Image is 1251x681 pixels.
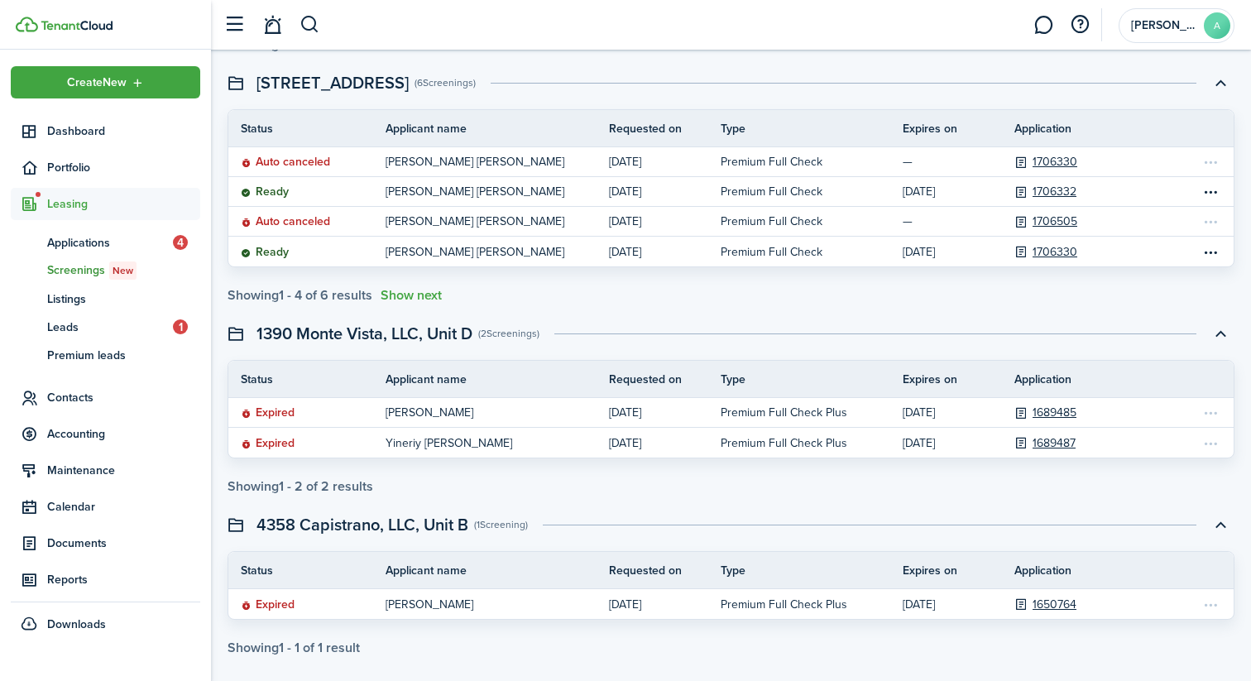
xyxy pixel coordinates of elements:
[1204,12,1230,39] avatar-text: A
[609,596,696,613] p: [DATE]
[1201,182,1220,202] button: Open menu
[903,434,990,452] p: [DATE]
[47,122,200,140] span: Dashboard
[1014,562,1201,579] th: Application
[721,153,878,170] p: Premium Full Check
[47,462,200,479] span: Maintenance
[47,535,200,552] span: Documents
[609,183,641,200] p: [DATE]
[903,243,935,261] p: [DATE]
[241,156,330,169] status: Auto canceled
[47,319,173,336] span: Leads
[721,404,878,421] p: Premium Full Check Plus
[386,237,609,266] a: [PERSON_NAME] [PERSON_NAME]
[11,285,200,313] a: Listings
[1066,11,1094,39] button: Open resource center
[256,512,468,537] swimlane-title: 4358 Capistrano, LLC, Unit B
[609,371,721,388] th: Requested on
[47,616,106,633] span: Downloads
[47,234,173,252] span: Applications
[11,66,200,98] button: Open menu
[474,517,528,532] swimlane-subtitle: (1 Screening )
[386,371,609,388] th: Applicant name
[228,177,386,206] a: Ready
[1131,20,1197,31] span: Adrian
[228,109,1234,303] screening-list-swimlane-item: Toggle accordion
[256,321,472,346] swimlane-title: 1390 Monte Vista, LLC, Unit D
[386,177,609,206] a: [PERSON_NAME] [PERSON_NAME]
[1206,319,1234,348] button: Toggle accordion
[11,228,200,257] a: Applications4
[386,434,584,452] p: Yineriy [PERSON_NAME]
[1206,511,1234,539] button: Toggle accordion
[721,596,878,613] p: Premium Full Check Plus
[1014,371,1201,388] th: Application
[47,498,200,516] span: Calendar
[386,404,584,421] p: [PERSON_NAME]
[228,360,1234,494] screening-list-swimlane-item: Toggle accordion
[218,9,250,41] button: Open sidebar
[903,213,990,230] p: —
[228,551,1234,655] screening-list-swimlane-item: Toggle accordion
[609,153,696,170] p: [DATE]
[11,115,200,147] a: Dashboard
[228,37,360,52] div: Showing result
[173,235,188,250] span: 4
[721,177,903,206] a: Premium Full Check
[609,177,721,206] a: [DATE]
[47,389,200,406] span: Contacts
[228,479,373,494] div: Showing results
[903,562,1014,579] th: Expires on
[47,159,200,176] span: Portfolio
[11,257,200,285] a: ScreeningsNew
[228,120,386,137] th: Status
[721,120,903,137] th: Type
[47,571,200,588] span: Reports
[228,562,386,579] th: Status
[903,177,1014,206] a: [DATE]
[609,237,721,266] a: [DATE]
[386,596,584,613] p: [PERSON_NAME]
[41,21,113,31] img: TenantCloud
[1033,183,1076,200] a: 1706332
[386,243,564,261] p: [PERSON_NAME] [PERSON_NAME]
[1014,120,1201,137] th: Application
[609,404,696,421] p: [DATE]
[256,70,409,95] swimlane-title: [STREET_ADDRESS]
[228,237,386,266] a: Ready
[67,77,127,89] span: Create New
[11,313,200,341] a: Leads1
[386,213,584,230] p: [PERSON_NAME] [PERSON_NAME]
[47,290,200,308] span: Listings
[609,243,641,261] p: [DATE]
[386,562,609,579] th: Applicant name
[241,406,295,420] status: Expired
[256,4,288,46] a: Notifications
[279,477,329,496] pagination-page-total: 1 - 2 of 2
[1201,177,1234,206] a: Open menu
[113,263,133,278] span: New
[1033,404,1076,421] a: 1689485
[11,341,200,369] a: Premium leads
[1033,243,1077,261] a: 1706330
[721,237,903,266] a: Premium Full Check
[903,237,1014,266] a: [DATE]
[609,434,696,452] p: [DATE]
[11,564,200,596] a: Reports
[721,243,822,261] p: Premium Full Check
[721,213,878,230] p: Premium Full Check
[228,640,360,655] div: Showing result
[721,434,878,452] p: Premium Full Check Plus
[903,120,1014,137] th: Expires on
[1033,596,1076,613] a: 1650764
[721,562,903,579] th: Type
[173,319,188,334] span: 1
[228,288,372,303] div: Showing results
[1033,213,1077,230] a: 1706505
[1206,69,1234,97] button: Toggle accordion
[903,404,990,421] p: [DATE]
[241,246,289,259] status: Ready
[721,183,822,200] p: Premium Full Check
[16,17,38,32] img: TenantCloud
[903,183,935,200] p: [DATE]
